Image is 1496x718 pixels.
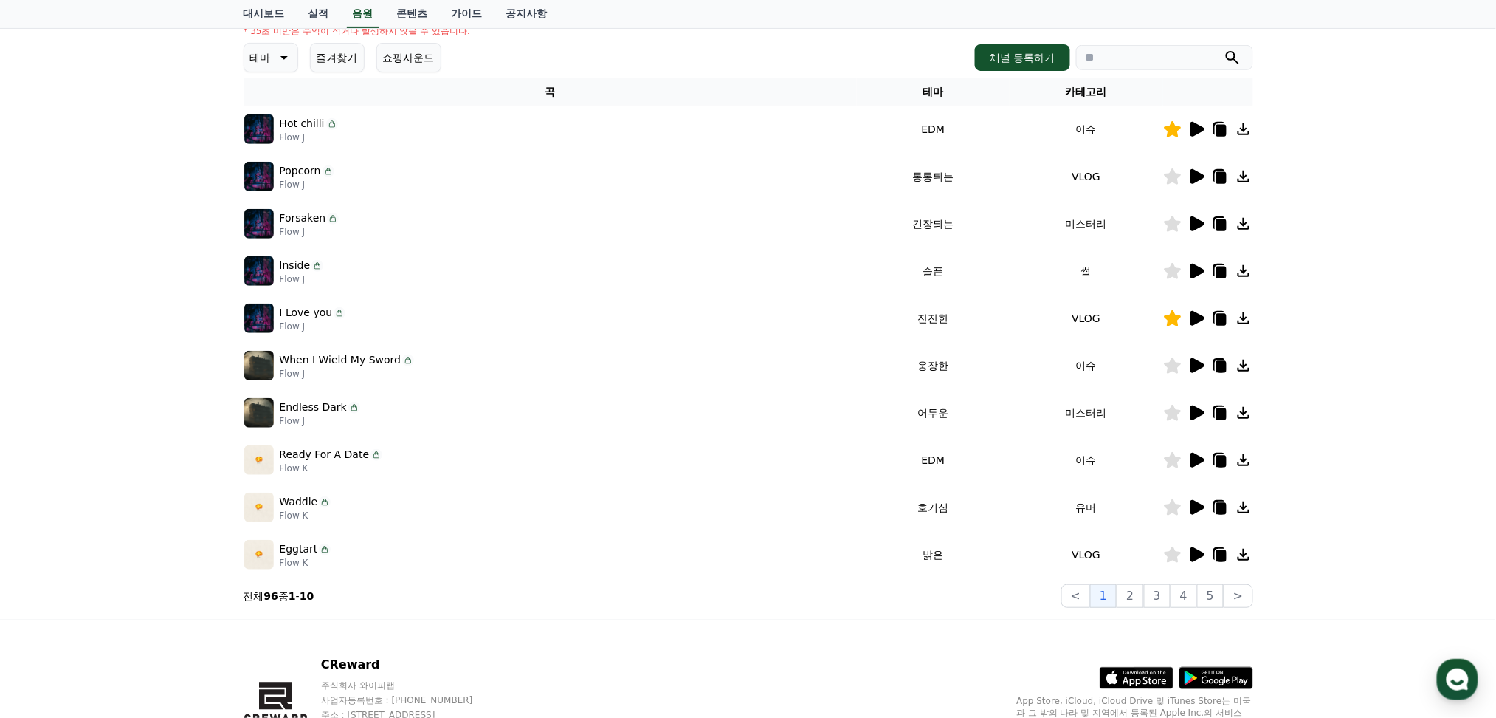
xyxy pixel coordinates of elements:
p: Flow J [280,368,415,380]
td: 이슈 [1010,106,1162,153]
p: Flow J [280,415,360,427]
img: music [244,114,274,144]
img: music [244,304,274,333]
td: VLOG [1010,295,1162,342]
p: Popcorn [280,163,321,179]
p: Flow K [280,510,331,522]
td: 밝은 [857,531,1010,578]
p: Flow K [280,462,383,474]
p: 테마 [250,47,271,68]
button: 4 [1171,584,1197,608]
button: 3 [1144,584,1171,608]
button: 쇼핑사운드 [376,43,441,72]
button: 즐겨찾기 [310,43,365,72]
p: Hot chilli [280,116,325,131]
img: music [244,256,274,286]
p: Flow J [280,179,334,191]
p: Ready For A Date [280,447,370,462]
button: 5 [1197,584,1224,608]
a: 홈 [4,468,97,505]
p: Flow J [280,273,324,285]
td: VLOG [1010,153,1162,200]
p: Flow J [280,131,338,143]
p: * 35초 미만은 수익이 적거나 발생하지 않을 수 있습니다. [244,25,471,37]
th: 카테고리 [1010,78,1162,106]
td: 미스터리 [1010,200,1162,247]
td: 이슈 [1010,437,1162,484]
td: 어두운 [857,389,1010,437]
a: 대화 [97,468,190,505]
button: 2 [1117,584,1143,608]
td: 잔잔한 [857,295,1010,342]
img: music [244,398,274,428]
p: 전체 중 - [244,589,314,604]
th: 테마 [857,78,1010,106]
p: Inside [280,258,311,273]
td: 이슈 [1010,342,1162,389]
p: Waddle [280,494,318,510]
td: EDM [857,106,1010,153]
span: 대화 [135,491,153,503]
p: Flow J [280,321,346,332]
td: 썰 [1010,247,1162,295]
p: Forsaken [280,211,326,226]
td: 호기심 [857,484,1010,531]
img: music [244,162,274,191]
img: music [244,540,274,570]
button: 1 [1090,584,1117,608]
strong: 1 [289,590,296,602]
p: I Love you [280,305,333,321]
td: 슬픈 [857,247,1010,295]
a: 설정 [190,468,283,505]
img: music [244,209,274,239]
img: music [244,351,274,380]
strong: 96 [264,590,278,602]
p: CReward [321,656,501,674]
p: Flow K [280,557,331,569]
td: 미스터리 [1010,389,1162,437]
p: 주식회사 와이피랩 [321,680,501,691]
td: 유머 [1010,484,1162,531]
span: 홈 [46,490,55,502]
p: Eggtart [280,541,318,557]
p: Flow J [280,226,339,238]
span: 설정 [228,490,246,502]
td: VLOG [1010,531,1162,578]
button: < [1061,584,1090,608]
p: When I Wield My Sword [280,352,401,368]
button: 테마 [244,43,298,72]
td: 통통튀는 [857,153,1010,200]
p: 사업자등록번호 : [PHONE_NUMBER] [321,694,501,706]
td: EDM [857,437,1010,484]
td: 웅장한 [857,342,1010,389]
button: > [1224,584,1252,608]
td: 긴장되는 [857,200,1010,247]
strong: 10 [300,590,314,602]
img: music [244,445,274,475]
p: Endless Dark [280,400,347,415]
th: 곡 [244,78,857,106]
img: music [244,493,274,522]
button: 채널 등록하기 [975,44,1069,71]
